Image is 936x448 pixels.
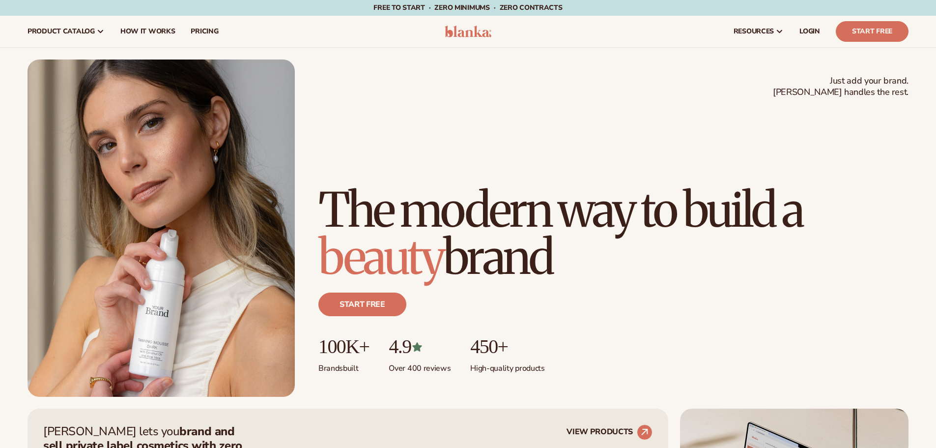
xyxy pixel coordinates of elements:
[836,21,908,42] a: Start Free
[773,75,908,98] span: Just add your brand. [PERSON_NAME] handles the rest.
[373,3,562,12] span: Free to start · ZERO minimums · ZERO contracts
[389,336,451,358] p: 4.9
[470,336,544,358] p: 450+
[191,28,218,35] span: pricing
[318,186,908,281] h1: The modern way to build a brand
[726,16,792,47] a: resources
[734,28,774,35] span: resources
[445,26,491,37] img: logo
[28,60,295,397] img: Female holding tanning mousse.
[389,358,451,374] p: Over 400 reviews
[113,16,183,47] a: How It Works
[567,424,652,440] a: VIEW PRODUCTS
[470,358,544,374] p: High-quality products
[792,16,828,47] a: LOGIN
[20,16,113,47] a: product catalog
[318,358,369,374] p: Brands built
[318,228,443,287] span: beauty
[318,336,369,358] p: 100K+
[318,293,406,316] a: Start free
[28,28,95,35] span: product catalog
[183,16,226,47] a: pricing
[799,28,820,35] span: LOGIN
[120,28,175,35] span: How It Works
